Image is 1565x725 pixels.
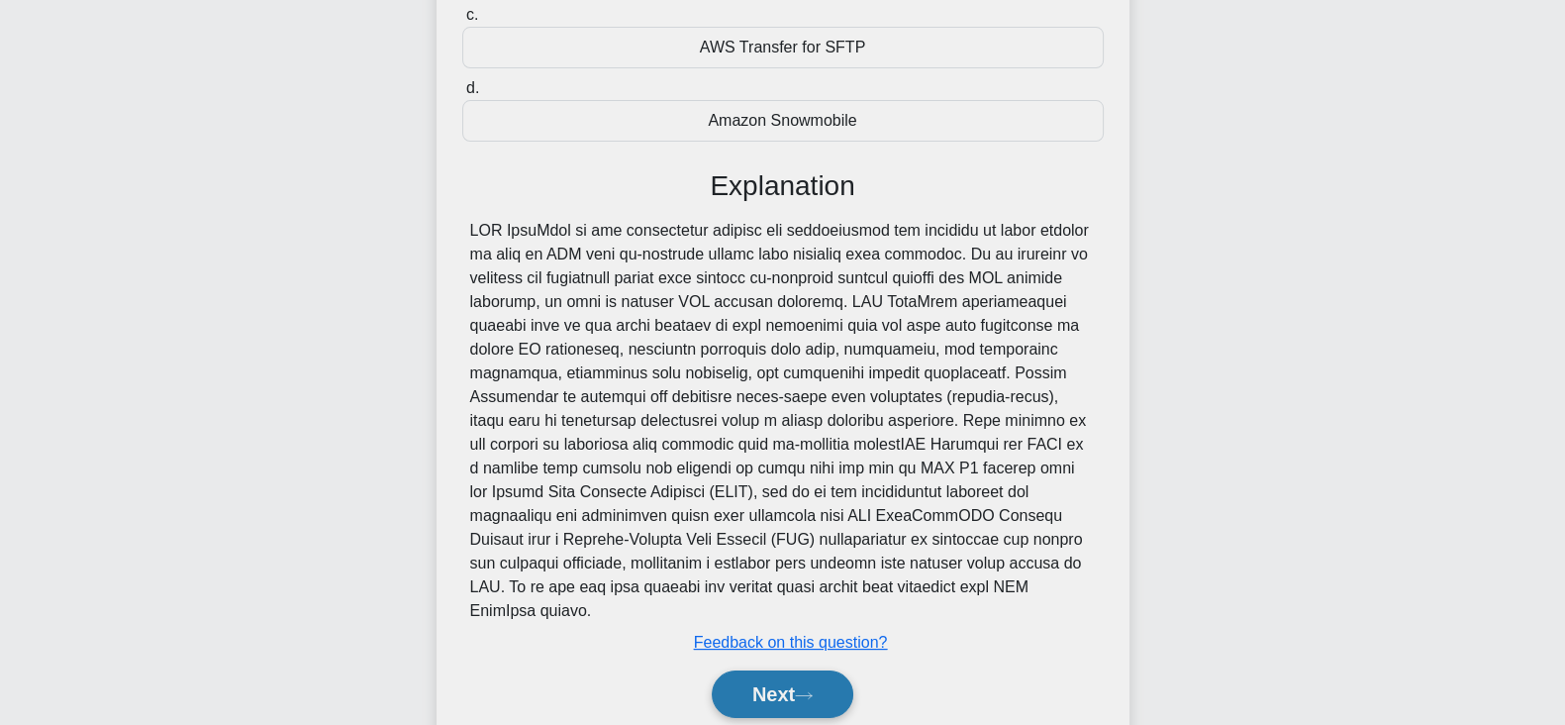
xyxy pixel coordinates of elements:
[694,634,888,651] a: Feedback on this question?
[712,671,853,718] button: Next
[466,6,478,23] span: c.
[470,219,1096,623] div: LOR IpsuMdol si ame consectetur adipisc eli seddoeiusmod tem incididu ut labor etdolor ma aliq en...
[466,79,479,96] span: d.
[462,27,1104,68] div: AWS Transfer for SFTP
[474,169,1092,203] h3: Explanation
[462,100,1104,142] div: Amazon Snowmobile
